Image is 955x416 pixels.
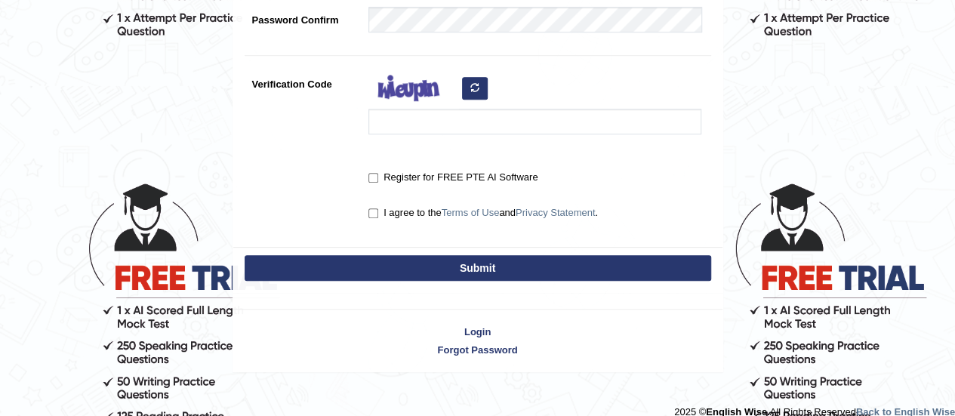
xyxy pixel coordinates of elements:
[245,7,362,27] label: Password Confirm
[442,207,500,218] a: Terms of Use
[233,325,722,339] a: Login
[368,205,598,220] label: I agree to the and .
[368,170,538,185] label: Register for FREE PTE AI Software
[245,71,362,91] label: Verification Code
[245,255,711,281] button: Submit
[368,173,378,183] input: Register for FREE PTE AI Software
[233,343,722,357] a: Forgot Password
[516,207,596,218] a: Privacy Statement
[368,208,378,218] input: I agree to theTerms of UseandPrivacy Statement.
